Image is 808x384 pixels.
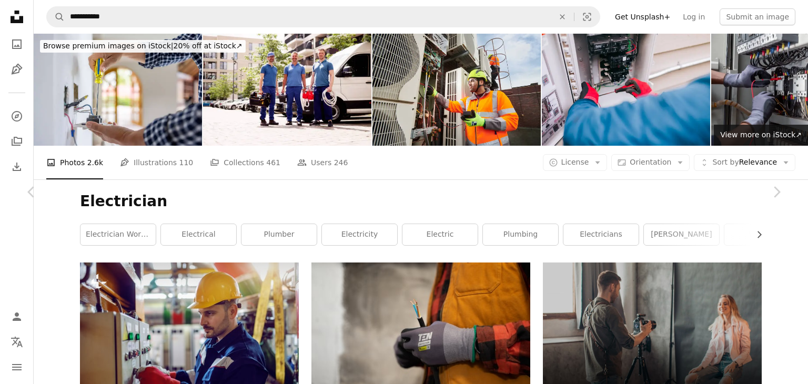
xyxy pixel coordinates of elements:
span: 110 [179,157,194,168]
form: Find visuals sitewide [46,6,600,27]
a: Illustrations [6,59,27,80]
a: Explore [6,106,27,127]
button: Submit an image [720,8,795,25]
button: Orientation [611,154,690,171]
span: View more on iStock ↗ [720,130,802,139]
a: worker [724,224,800,245]
button: Search Unsplash [47,7,65,27]
a: View more on iStock↗ [714,125,808,146]
a: electricians [563,224,639,245]
a: plumber [241,224,317,245]
a: plumbing [483,224,558,245]
span: License [561,158,589,166]
span: Relevance [712,157,777,168]
a: Collections 461 [210,146,280,179]
a: [PERSON_NAME] [644,224,719,245]
button: Language [6,331,27,352]
a: electric [402,224,478,245]
button: Menu [6,357,27,378]
a: electrical [161,224,236,245]
a: electricity [322,224,397,245]
span: Orientation [630,158,671,166]
span: Sort by [712,158,739,166]
a: Side view of caucasian energy plant worker in working clothes and with helmet on head turning on ... [80,330,299,340]
a: Illustrations 110 [120,146,193,179]
span: 461 [266,157,280,168]
a: Log in / Sign up [6,306,27,327]
img: Proud Electrician Stands Ready to Repair Vehicles, Appliances [203,34,371,146]
button: Visual search [574,7,600,27]
a: Collections [6,131,27,152]
button: Clear [551,7,574,27]
a: Browse premium images on iStock|20% off at iStock↗ [34,34,252,59]
img: Electrician Working on Solar Panel Specific Electrical Panel [542,34,710,146]
button: Sort byRelevance [694,154,795,171]
h1: Electrician [80,192,762,211]
span: Browse premium images on iStock | [43,42,173,50]
a: Next [745,142,808,242]
a: a person holding a pair of wires in their hands [311,330,530,340]
a: Users 246 [297,146,348,179]
button: License [543,154,608,171]
a: electrician working [80,224,156,245]
a: Get Unsplash+ [609,8,676,25]
span: 246 [334,157,348,168]
img: maintenance engineers servicing air conditioning units [372,34,541,146]
a: Log in [676,8,711,25]
img: Electrician installing a power outlet while remodeling a house [34,34,202,146]
div: 20% off at iStock ↗ [40,40,246,53]
a: Photos [6,34,27,55]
